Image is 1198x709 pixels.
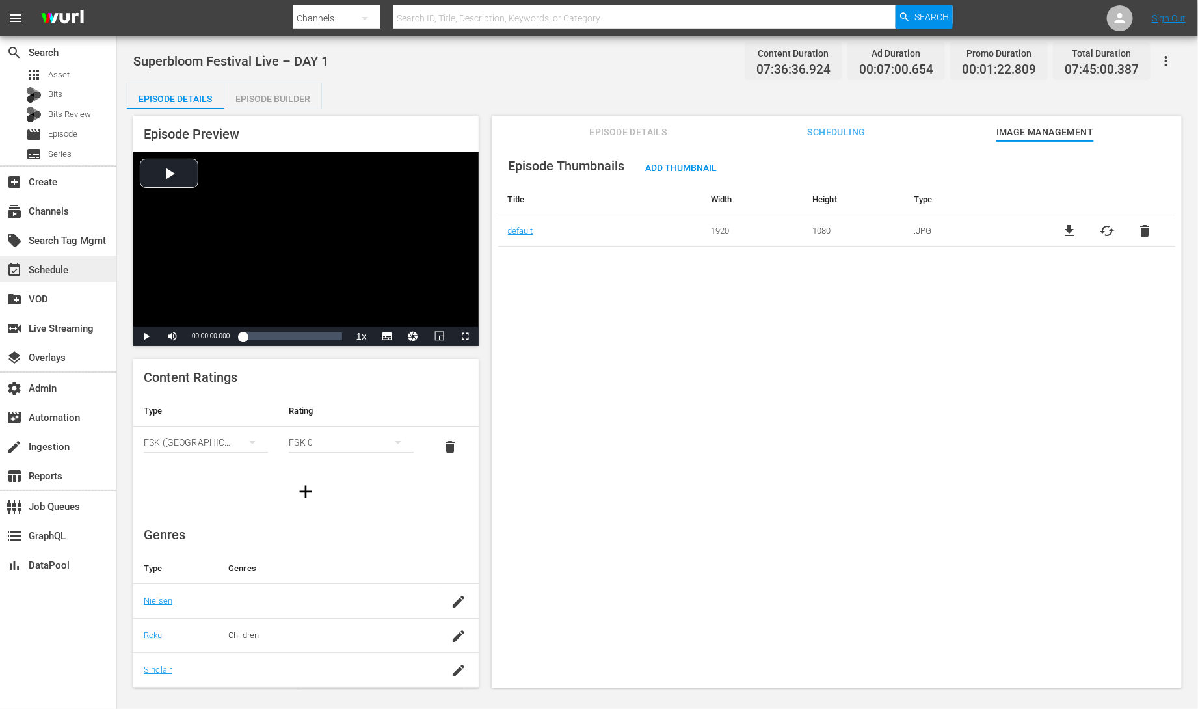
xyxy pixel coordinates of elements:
[803,215,904,247] td: 1080
[904,184,1039,215] th: Type
[7,468,22,484] span: Reports
[144,596,172,606] a: Nielsen
[144,630,163,640] a: Roku
[1062,223,1078,239] a: file_download
[48,127,77,140] span: Episode
[243,332,341,340] div: Progress Bar
[133,553,218,584] th: Type
[803,184,904,215] th: Height
[7,262,22,278] span: Schedule
[498,184,701,215] th: Title
[859,62,933,77] span: 00:07:00.654
[144,665,172,675] a: Sinclair
[1065,62,1139,77] span: 07:45:00.387
[26,146,42,162] span: Series
[914,5,949,29] span: Search
[7,204,22,219] span: Channels
[127,83,224,109] button: Episode Details
[7,557,22,573] span: DataPool
[31,3,94,34] img: ans4CAIJ8jUAAAAAAAAAAAAAAAAAAAAAAAAgQb4GAAAAAAAAAAAAAAAAAAAAAAAAJMjXAAAAAAAAAAAAAAAAAAAAAAAAgAT5G...
[224,83,322,109] button: Episode Builder
[434,431,466,462] button: delete
[26,127,42,142] span: Episode
[7,45,22,60] span: Search
[7,233,22,248] span: Search Tag Mgmt
[144,527,185,542] span: Genres
[635,163,728,173] span: Add Thumbnail
[26,107,42,122] div: Bits Review
[509,158,625,174] span: Episode Thumbnails
[1100,223,1115,239] button: cached
[701,215,803,247] td: 1920
[1065,44,1139,62] div: Total Duration
[508,226,533,235] a: default
[453,327,479,346] button: Fullscreen
[375,327,401,346] button: Subtitles
[159,327,185,346] button: Mute
[701,184,803,215] th: Width
[224,83,322,114] div: Episode Builder
[133,395,479,467] table: simple table
[579,124,677,140] span: Episode Details
[1138,223,1153,239] button: delete
[48,68,70,81] span: Asset
[133,152,479,346] div: Video Player
[7,439,22,455] span: Ingestion
[7,410,22,425] span: Automation
[788,124,885,140] span: Scheduling
[427,327,453,346] button: Picture-in-Picture
[144,126,239,142] span: Episode Preview
[289,424,413,461] div: FSK 0
[1152,13,1186,23] a: Sign Out
[7,499,22,515] span: Job Queues
[349,327,375,346] button: Playback Rate
[192,332,230,340] span: 00:00:00.000
[904,215,1039,247] td: .JPG
[7,381,22,396] span: Admin
[218,553,438,584] th: Genres
[144,369,237,385] span: Content Ratings
[996,124,1094,140] span: Image Management
[144,424,268,461] div: FSK ([GEOGRAPHIC_DATA])
[7,174,22,190] span: Create
[7,321,22,336] span: Live Streaming
[442,439,458,455] span: delete
[859,44,933,62] div: Ad Duration
[278,395,423,427] th: Rating
[401,327,427,346] button: Jump To Time
[133,395,278,427] th: Type
[896,5,953,29] button: Search
[7,350,22,366] span: Overlays
[756,62,831,77] span: 07:36:36.924
[26,87,42,103] div: Bits
[7,528,22,544] span: GraphQL
[48,108,91,121] span: Bits Review
[48,88,62,101] span: Bits
[133,53,328,69] span: Superbloom Festival Live – DAY 1
[7,291,22,307] span: VOD
[635,155,728,179] button: Add Thumbnail
[962,62,1036,77] span: 00:01:22.809
[8,10,23,26] span: menu
[756,44,831,62] div: Content Duration
[133,327,159,346] button: Play
[962,44,1036,62] div: Promo Duration
[48,148,72,161] span: Series
[26,67,42,83] span: Asset
[127,83,224,114] div: Episode Details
